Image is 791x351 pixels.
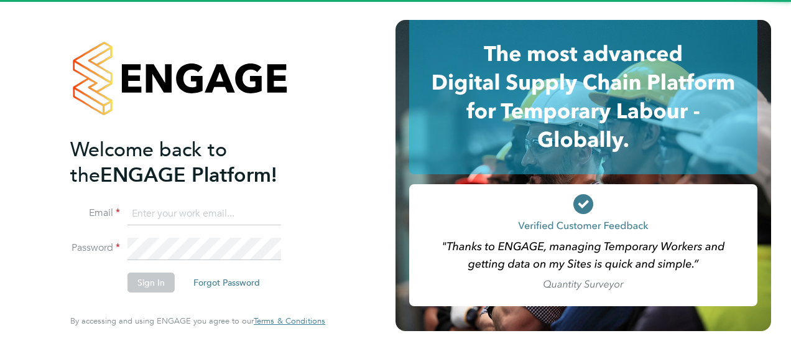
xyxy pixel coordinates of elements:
a: Terms & Conditions [254,316,325,326]
label: Email [70,207,120,220]
label: Password [70,241,120,255]
button: Sign In [127,273,175,292]
input: Enter your work email... [127,203,281,225]
span: Welcome back to the [70,138,227,187]
span: Terms & Conditions [254,316,325,326]
button: Forgot Password [183,273,270,292]
span: By accessing and using ENGAGE you agree to our [70,316,325,326]
h2: ENGAGE Platform! [70,137,313,188]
